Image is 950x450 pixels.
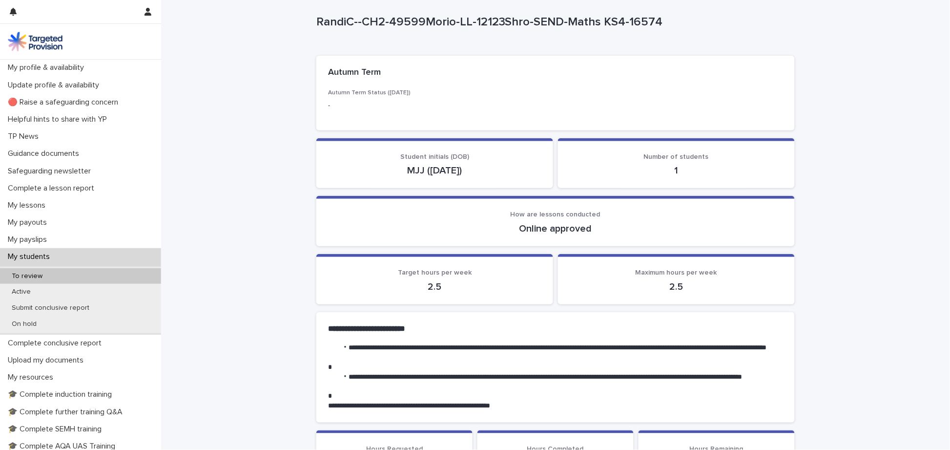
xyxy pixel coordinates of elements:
[4,390,120,399] p: 🎓 Complete induction training
[4,339,109,348] p: Complete conclusive report
[4,425,109,434] p: 🎓 Complete SEMH training
[570,281,783,293] p: 2.5
[644,153,709,160] span: Number of students
[4,218,55,227] p: My payouts
[4,320,44,328] p: On hold
[4,184,102,193] p: Complete a lesson report
[4,81,107,90] p: Update profile & availability
[4,167,99,176] p: Safeguarding newsletter
[4,115,115,124] p: Helpful hints to share with YP
[4,304,97,312] p: Submit conclusive report
[328,281,541,293] p: 2.5
[4,288,39,296] p: Active
[511,211,600,218] span: How are lessons conducted
[328,90,411,96] span: Autumn Term Status ([DATE])
[8,32,62,51] img: M5nRWzHhSzIhMunXDL62
[636,269,717,276] span: Maximum hours per week
[4,252,58,261] p: My students
[4,356,91,365] p: Upload my documents
[4,98,126,107] p: 🔴 Raise a safeguarding concern
[4,201,53,210] p: My lessons
[328,101,472,111] p: -
[328,67,381,78] h2: Autumn Term
[4,149,87,158] p: Guidance documents
[4,132,46,141] p: TP News
[398,269,472,276] span: Target hours per week
[4,407,130,417] p: 🎓 Complete further training Q&A
[328,223,783,235] p: Online approved
[4,272,50,280] p: To review
[4,373,61,382] p: My resources
[328,165,541,176] p: MJJ ([DATE])
[400,153,469,160] span: Student initials (DOB)
[570,165,783,176] p: 1
[4,63,92,72] p: My profile & availability
[316,15,791,29] p: RandiC--CH2-49599Morio-LL-12123Shro-SEND-Maths KS4-16574
[4,235,55,244] p: My payslips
